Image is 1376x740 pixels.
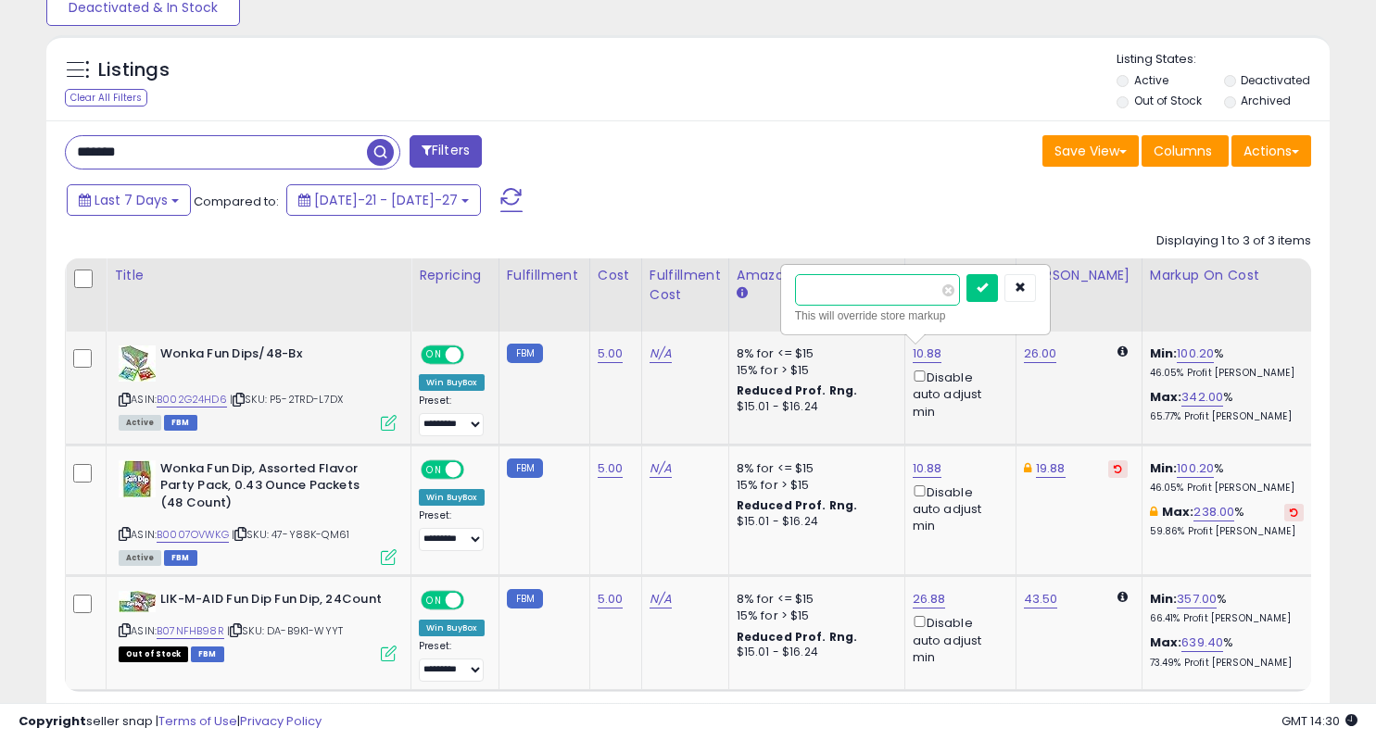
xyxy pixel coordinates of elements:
span: | SKU: DA-B9K1-WYYT [227,623,343,638]
button: Filters [410,135,482,168]
div: Disable auto adjust min [913,612,1002,666]
a: 238.00 [1193,503,1234,521]
span: ON [423,347,446,363]
div: Markup on Cost [1150,266,1310,285]
div: % [1150,591,1304,625]
label: Out of Stock [1134,93,1202,108]
span: FBM [191,646,224,662]
b: Min: [1150,345,1178,362]
div: 15% for > $15 [737,362,890,379]
div: Cost [598,266,634,285]
div: Disable auto adjust min [913,482,1002,535]
small: FBM [507,589,543,608]
div: Win BuyBox [419,489,485,506]
span: Last 7 Days [95,191,168,209]
div: Preset: [419,640,485,682]
span: All listings currently available for purchase on Amazon [119,415,161,431]
small: FBM [507,344,543,363]
b: Min: [1150,590,1178,608]
div: % [1150,389,1304,423]
a: 10.88 [913,345,942,363]
span: FBM [164,550,197,566]
span: ON [423,461,446,477]
a: 357.00 [1177,590,1217,608]
a: N/A [650,345,672,363]
small: FBM [507,458,543,478]
div: 8% for <= $15 [737,460,890,477]
a: N/A [650,590,672,608]
div: seller snap | | [19,713,322,731]
label: Archived [1241,93,1291,108]
span: | SKU: P5-2TRD-L7DX [230,392,343,407]
img: 511-f4DvNbL._SL40_.jpg [119,460,156,497]
div: Repricing [419,266,491,285]
div: Amazon Fees [737,266,897,285]
p: 46.05% Profit [PERSON_NAME] [1150,482,1304,495]
span: Columns [1154,142,1212,160]
p: 59.86% Profit [PERSON_NAME] [1150,525,1304,538]
span: 2025-08-15 14:30 GMT [1281,712,1357,730]
div: Disable auto adjust min [913,367,1002,420]
div: % [1150,460,1304,495]
a: 43.50 [1024,590,1058,608]
div: Displaying 1 to 3 of 3 items [1156,232,1311,250]
div: Title [114,266,403,285]
div: ASIN: [119,345,397,429]
b: Reduced Prof. Rng. [737,383,858,398]
span: OFF [461,461,491,477]
label: Active [1134,72,1168,88]
a: 26.00 [1024,345,1057,363]
a: 10.88 [913,459,942,478]
a: 639.40 [1181,633,1223,652]
a: 5.00 [598,345,624,363]
a: B0007OVWKG [157,527,229,543]
div: $15.01 - $16.24 [737,514,890,530]
b: LIK-M-AID Fun Dip Fun Dip, 24Count [160,591,385,613]
b: Max: [1162,503,1194,521]
img: 51cPofQ7wfL._SL40_.jpg [119,591,156,612]
div: 8% for <= $15 [737,591,890,608]
p: Listing States: [1117,51,1330,69]
span: All listings currently available for purchase on Amazon [119,550,161,566]
div: [PERSON_NAME] [1024,266,1134,285]
div: Preset: [419,395,485,436]
a: B002G24HD6 [157,392,227,408]
a: B07NFHB98R [157,623,224,639]
div: Win BuyBox [419,374,485,391]
button: Save View [1042,135,1139,167]
b: Max: [1150,633,1182,651]
div: Fulfillment [507,266,582,285]
div: 8% for <= $15 [737,345,890,362]
span: All listings that are currently out of stock and unavailable for purchase on Amazon [119,646,188,662]
div: % [1150,345,1304,380]
div: Clear All Filters [65,89,147,107]
strong: Copyright [19,712,86,730]
span: Compared to: [194,193,279,210]
h5: Listings [98,57,170,83]
span: [DATE]-21 - [DATE]-27 [314,191,458,209]
button: Actions [1231,135,1311,167]
a: 100.20 [1177,345,1214,363]
button: Columns [1142,135,1229,167]
span: OFF [461,593,491,608]
div: This will override store markup [795,307,1036,325]
a: 19.88 [1036,459,1066,478]
b: Wonka Fun Dip, Assorted Flavor Party Pack, 0.43 Ounce Packets (48 Count) [160,460,385,517]
th: The percentage added to the cost of goods (COGS) that forms the calculator for Min & Max prices. [1142,258,1318,332]
span: OFF [461,347,491,363]
a: 100.20 [1177,459,1214,478]
span: FBM [164,415,197,431]
a: N/A [650,459,672,478]
div: Win BuyBox [419,620,485,636]
a: 5.00 [598,459,624,478]
div: 15% for > $15 [737,608,890,624]
span: ON [423,593,446,608]
button: [DATE]-21 - [DATE]-27 [286,184,481,216]
b: Min: [1150,459,1178,477]
p: 46.05% Profit [PERSON_NAME] [1150,367,1304,380]
div: ASIN: [119,591,397,659]
a: 26.88 [913,590,946,608]
p: 73.49% Profit [PERSON_NAME] [1150,657,1304,670]
p: 66.41% Profit [PERSON_NAME] [1150,612,1304,625]
b: Reduced Prof. Rng. [737,629,858,645]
